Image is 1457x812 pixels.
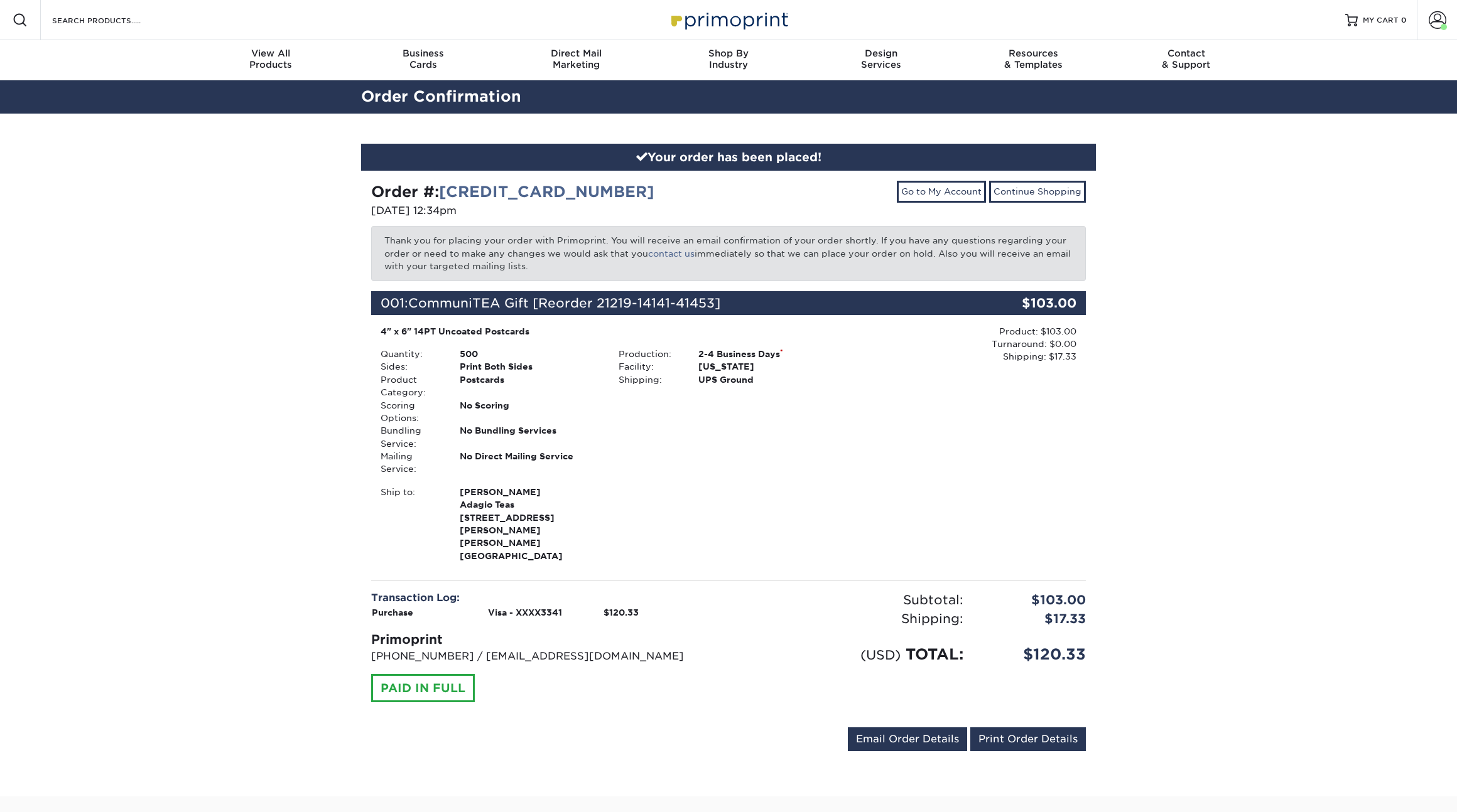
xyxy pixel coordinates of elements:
div: Production: [609,348,688,360]
span: Adagio Teas [460,498,600,511]
strong: Visa - XXXX3341 [488,607,562,617]
strong: [GEOGRAPHIC_DATA] [460,486,600,561]
div: [US_STATE] [689,360,848,373]
p: [PHONE_NUMBER] / [EMAIL_ADDRESS][DOMAIN_NAME] [371,649,719,664]
span: TOTAL: [906,645,963,663]
div: Mailing Service: [371,450,450,476]
span: Contact [1110,48,1262,59]
div: Subtotal: [728,590,973,609]
div: Postcards [450,373,609,399]
div: Product: $103.00 Turnaround: $0.00 Shipping: $17.33 [848,325,1076,363]
a: Resources& Templates [957,40,1110,80]
a: Continue Shopping [989,181,1086,202]
div: Ship to: [371,486,450,562]
div: 001: [371,291,967,315]
span: Shop By [653,48,805,59]
div: Print Both Sides [450,360,609,373]
a: Contact& Support [1110,40,1262,80]
span: Business [347,48,500,59]
span: View All [195,48,347,59]
div: $120.33 [973,643,1095,666]
h2: Order Confirmation [352,85,1105,109]
span: Design [804,48,957,59]
a: Shop ByIndustry [653,40,805,80]
span: Resources [957,48,1110,59]
a: Email Order Details [848,727,967,751]
div: Services [804,48,957,70]
span: 0 [1401,16,1407,24]
div: 4" x 6" 14PT Uncoated Postcards [381,325,838,338]
a: BusinessCards [347,40,500,80]
div: $103.00 [967,291,1086,315]
div: Scoring Options: [371,399,450,425]
div: Industry [653,48,805,70]
span: [PERSON_NAME] [460,486,600,498]
div: UPS Ground [689,373,848,386]
div: PAID IN FULL [371,674,475,703]
a: Direct MailMarketing [500,40,653,80]
a: [CREDIT_CARD_NUMBER] [439,183,654,201]
div: Products [195,48,347,70]
div: Product Category: [371,373,450,399]
div: No Scoring [450,399,609,425]
div: Quantity: [371,348,450,360]
div: Cards [347,48,500,70]
strong: Order #: [371,183,654,201]
div: $103.00 [973,590,1095,609]
div: No Direct Mailing Service [450,450,609,476]
div: No Bundling Services [450,424,609,450]
a: Go to My Account [897,181,986,202]
strong: Purchase [372,607,413,617]
a: DesignServices [804,40,957,80]
div: & Templates [957,48,1110,70]
a: contact us [648,248,695,259]
input: SEARCH PRODUCTS..... [51,13,173,28]
div: Your order has been placed! [361,144,1096,171]
a: View AllProducts [195,40,347,80]
a: Print Order Details [970,727,1086,751]
div: & Support [1110,48,1262,70]
span: Direct Mail [500,48,653,59]
strong: $120.33 [604,607,639,617]
img: Primoprint [666,6,791,33]
span: MY CART [1363,15,1399,26]
div: Primoprint [371,630,719,649]
div: Shipping: [728,609,973,628]
span: CommuniTEA Gift [Reorder 21219-14141-41453] [408,296,720,311]
div: Facility: [609,360,688,373]
div: 2-4 Business Days [689,348,848,360]
p: [DATE] 12:34pm [371,203,719,218]
div: 500 [450,348,609,360]
p: Thank you for placing your order with Primoprint. You will receive an email confirmation of your ... [371,226,1086,280]
div: Transaction Log: [371,590,719,606]
div: $17.33 [973,609,1095,628]
small: (USD) [860,647,901,663]
span: [STREET_ADDRESS][PERSON_NAME][PERSON_NAME] [460,511,600,550]
div: Shipping: [609,373,688,386]
div: Bundling Service: [371,424,450,450]
div: Marketing [500,48,653,70]
div: Sides: [371,360,450,373]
